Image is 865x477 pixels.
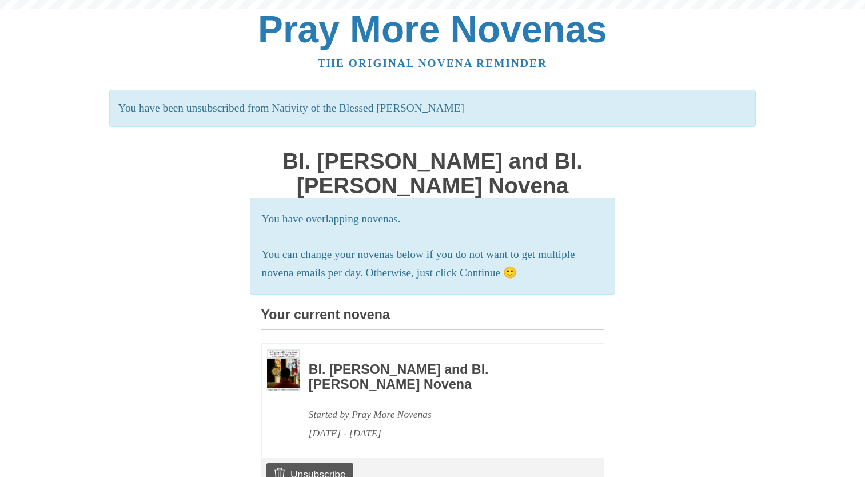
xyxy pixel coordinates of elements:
[309,363,573,392] h3: Bl. [PERSON_NAME] and Bl. [PERSON_NAME] Novena
[318,57,547,69] a: The original novena reminder
[261,149,604,198] h1: Bl. [PERSON_NAME] and Bl. [PERSON_NAME] Novena
[309,424,573,443] div: [DATE] - [DATE]
[109,90,756,127] p: You have been unsubscribed from Nativity of the Blessed [PERSON_NAME]
[267,349,300,391] img: Novena image
[261,308,604,330] h3: Your current novena
[258,8,607,50] a: Pray More Novenas
[262,210,604,229] p: You have overlapping novenas.
[309,405,573,424] div: Started by Pray More Novenas
[262,245,604,283] p: You can change your novenas below if you do not want to get multiple novena emails per day. Other...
